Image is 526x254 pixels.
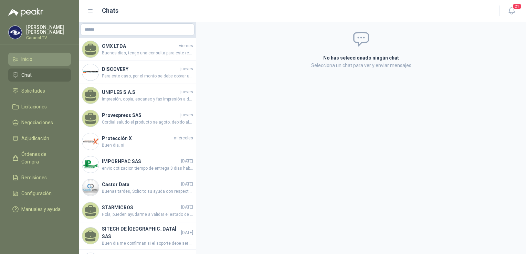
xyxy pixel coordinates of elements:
[21,87,45,95] span: Solicitudes
[21,71,32,79] span: Chat
[102,165,193,172] span: envio cotizacion tiempo de entrega 8 dias habiles
[102,135,172,142] h4: Protección X
[102,119,193,126] span: Cordial saludo el producto se agoto, debido ala lata demanda , no se tramitó el pedido, se aviso ...
[102,50,193,56] span: Buenos días, tengo una consulta para este requerimiento, se necesita que tenga CONTROL POR VOZ
[26,36,71,40] p: Caracol TV
[79,176,196,199] a: Company LogoCastor Data[DATE]Buenas tardes, Solicito su ayuda con respecto a la necesidad, Los in...
[102,188,193,195] span: Buenas tardes, Solicito su ayuda con respecto a la necesidad, Los ing. me preguntan para que aire...
[102,142,193,149] span: Buen dia, si
[102,204,180,211] h4: STARMICROS
[181,158,193,165] span: [DATE]
[82,133,99,150] img: Company Logo
[102,211,193,218] span: Hola, pueden ayudarme a validar el estado de entrega pedido 4510001845 por 5 MODEM 4G MW43TM LTE ...
[21,135,49,142] span: Adjudicación
[241,62,481,69] p: Selecciona un chat para ver y enviar mensajes
[180,89,193,95] span: jueves
[79,107,196,130] a: Provexpress SASjuevesCordial saludo el producto se agoto, debido ala lata demanda , no se tramitó...
[8,68,71,82] a: Chat
[8,100,71,113] a: Licitaciones
[102,96,193,103] span: Impresión, copia, escaneo y fax Impresión a doble cara automática Escaneo dúplex automático (ADF ...
[21,205,61,213] span: Manuales y ayuda
[8,148,71,168] a: Órdenes de Compra
[79,222,196,250] a: SITECH DE [GEOGRAPHIC_DATA] SAS[DATE]Buen dia me confirman si el soporte debe ser marca Dairu o p...
[505,5,518,17] button: 21
[82,156,99,173] img: Company Logo
[180,112,193,118] span: jueves
[21,150,64,166] span: Órdenes de Compra
[102,88,179,96] h4: UNIPLES S.A.S
[102,225,180,240] h4: SITECH DE [GEOGRAPHIC_DATA] SAS
[102,6,118,15] h1: Chats
[8,187,71,200] a: Configuración
[21,119,53,126] span: Negociaciones
[102,65,179,73] h4: DISCOVERY
[512,3,522,10] span: 21
[79,84,196,107] a: UNIPLES S.A.SjuevesImpresión, copia, escaneo y fax Impresión a doble cara automática Escaneo dúpl...
[21,190,52,197] span: Configuración
[174,135,193,141] span: miércoles
[102,181,180,188] h4: Castor Data
[26,25,71,34] p: [PERSON_NAME] [PERSON_NAME]
[21,174,47,181] span: Remisiones
[102,73,193,80] span: Para este caso, por el monto se debe cobrar un flete por valor de $15.000, por favor confirmar si...
[79,153,196,176] a: Company LogoIMPORHPAC SAS[DATE]envio cotizacion tiempo de entrega 8 dias habiles
[8,8,43,17] img: Logo peakr
[102,158,180,165] h4: IMPORHPAC SAS
[8,203,71,216] a: Manuales y ayuda
[8,116,71,129] a: Negociaciones
[181,181,193,188] span: [DATE]
[8,84,71,97] a: Solicitudes
[79,199,196,222] a: STARMICROS[DATE]Hola, pueden ayudarme a validar el estado de entrega pedido 4510001845 por 5 MODE...
[181,204,193,211] span: [DATE]
[8,53,71,66] a: Inicio
[8,171,71,184] a: Remisiones
[241,54,481,62] h2: No has seleccionado ningún chat
[79,61,196,84] a: Company LogoDISCOVERYjuevesPara este caso, por el monto se debe cobrar un flete por valor de $15....
[21,103,47,110] span: Licitaciones
[180,66,193,72] span: jueves
[9,26,22,39] img: Company Logo
[102,42,178,50] h4: CMX LTDA
[79,38,196,61] a: CMX LTDAviernesBuenos días, tengo una consulta para este requerimiento, se necesita que tenga CON...
[79,130,196,153] a: Company LogoProtección XmiércolesBuen dia, si
[179,43,193,49] span: viernes
[102,240,193,247] span: Buen dia me confirman si el soporte debe ser marca Dairu o podemos cotizar las que tengamos dispo...
[21,55,32,63] span: Inicio
[82,64,99,81] img: Company Logo
[102,112,179,119] h4: Provexpress SAS
[82,179,99,196] img: Company Logo
[8,132,71,145] a: Adjudicación
[181,230,193,236] span: [DATE]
